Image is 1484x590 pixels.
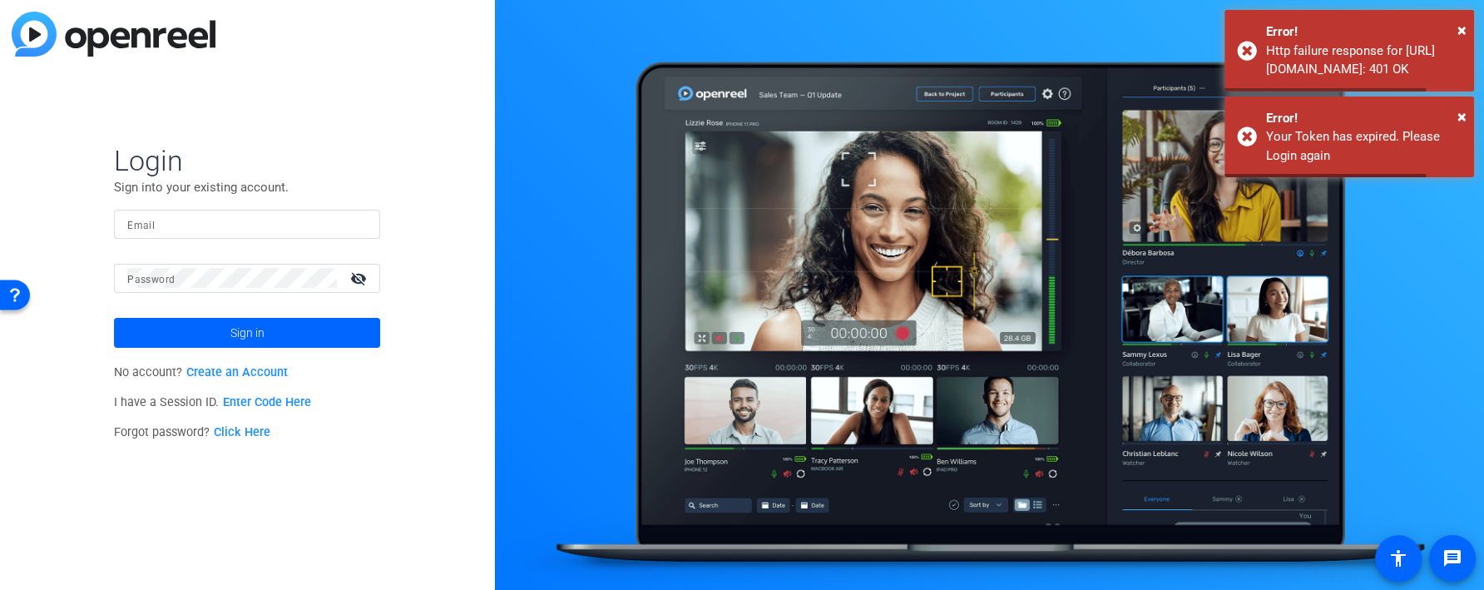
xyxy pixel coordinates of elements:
[114,365,288,379] span: No account?
[1266,127,1462,165] div: Your Token has expired. Please Login again
[340,266,380,290] mat-icon: visibility_off
[1442,548,1462,568] mat-icon: message
[127,274,175,285] mat-label: Password
[1266,109,1462,128] div: Error!
[114,395,311,409] span: I have a Session ID.
[214,425,270,439] a: Click Here
[1457,107,1467,126] span: ×
[1266,22,1462,42] div: Error!
[1388,548,1408,568] mat-icon: accessibility
[1266,42,1462,79] div: Http failure response for https://capture.openreel.com/api/workflows/templates-settings: 401 OK
[186,365,288,379] a: Create an Account
[127,214,367,234] input: Enter Email Address
[1457,20,1467,40] span: ×
[223,395,311,409] a: Enter Code Here
[1457,104,1467,129] button: Close
[1457,17,1467,42] button: Close
[12,12,215,57] img: blue-gradient.svg
[127,220,155,231] mat-label: Email
[114,178,380,196] p: Sign into your existing account.
[230,312,265,354] span: Sign in
[114,143,380,178] span: Login
[114,318,380,348] button: Sign in
[114,425,270,439] span: Forgot password?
